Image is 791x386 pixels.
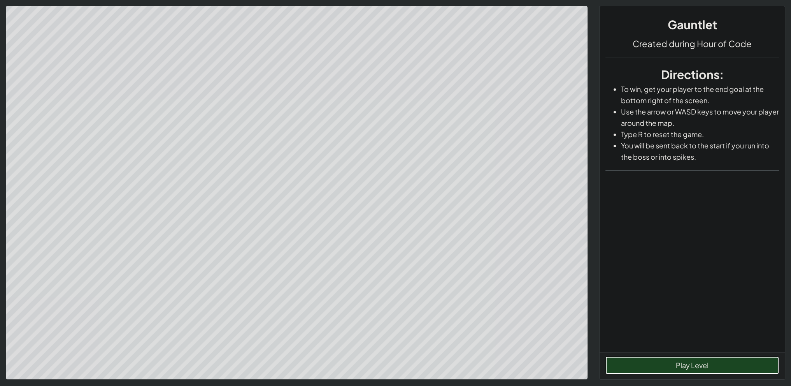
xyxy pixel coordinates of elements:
[605,16,779,33] h3: Gauntlet
[605,37,779,50] h4: Created during Hour of Code
[605,356,779,374] button: Play Level
[661,67,719,82] span: Directions
[621,106,779,129] li: Use the arrow or WASD keys to move your player around the map.
[621,83,779,106] li: To win, get your player to the end goal at the bottom right of the screen.
[621,129,779,140] li: Type R to reset the game.
[605,66,779,83] h3: :
[621,140,779,162] li: You will be sent back to the start if you run into the boss or into spikes.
